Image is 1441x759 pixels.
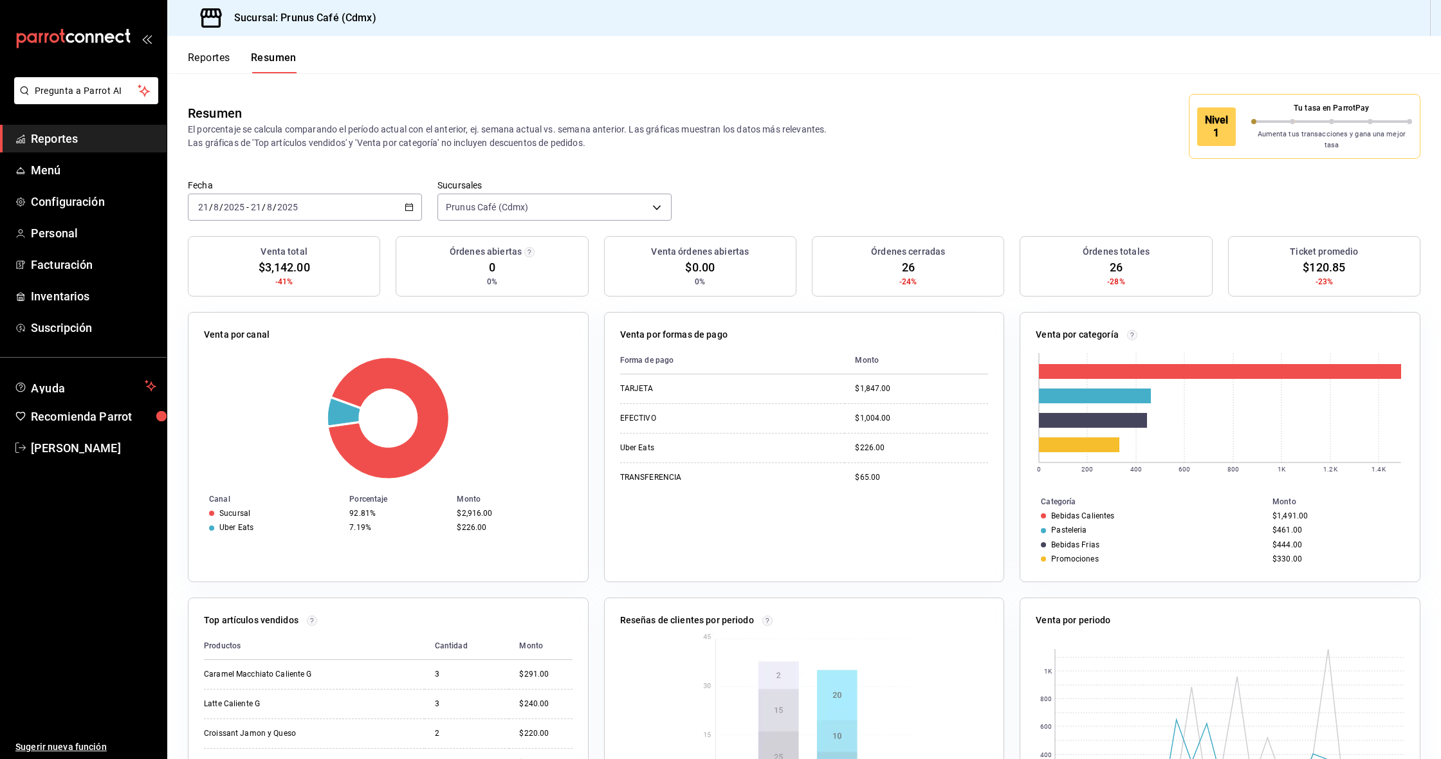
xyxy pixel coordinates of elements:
[871,245,945,259] h3: Órdenes cerradas
[1036,614,1110,627] p: Venta por periodo
[620,614,754,627] p: Reseñas de clientes por periodo
[620,413,749,424] div: EFECTIVO
[489,259,495,276] span: 0
[31,256,156,273] span: Facturación
[213,202,219,212] input: --
[259,259,310,276] span: $3,142.00
[1179,466,1190,473] text: 600
[349,509,446,518] div: 92.81%
[31,224,156,242] span: Personal
[519,669,572,680] div: $291.00
[1278,466,1286,473] text: 1K
[509,632,572,660] th: Monto
[1040,751,1052,758] text: 400
[1051,554,1098,563] div: Promociones
[620,347,845,374] th: Forma de pago
[1316,276,1334,288] span: -23%
[452,492,587,506] th: Monto
[855,472,988,483] div: $65.00
[1290,245,1358,259] h3: Ticket promedio
[251,51,297,73] button: Resumen
[845,347,988,374] th: Monto
[1107,276,1125,288] span: -28%
[1051,540,1099,549] div: Bebidas Frias
[262,202,266,212] span: /
[435,728,499,739] div: 2
[31,288,156,305] span: Inventarios
[9,93,158,107] a: Pregunta a Parrot AI
[35,84,138,98] span: Pregunta a Parrot AI
[435,669,499,680] div: 3
[1020,495,1267,509] th: Categoría
[437,181,672,190] label: Sucursales
[219,509,250,518] div: Sucursal
[31,130,156,147] span: Reportes
[855,413,988,424] div: $1,004.00
[204,632,425,660] th: Productos
[1040,723,1052,730] text: 600
[31,319,156,336] span: Suscripción
[31,378,140,394] span: Ayuda
[250,202,262,212] input: --
[15,740,156,754] span: Sugerir nueva función
[1081,466,1093,473] text: 200
[188,104,242,123] div: Resumen
[855,383,988,394] div: $1,847.00
[223,202,245,212] input: ----
[349,523,446,532] div: 7.19%
[204,614,298,627] p: Top artículos vendidos
[1037,466,1041,473] text: 0
[1036,328,1119,342] p: Venta por categoría
[204,669,333,680] div: Caramel Macchiato Caliente G
[457,523,567,532] div: $226.00
[695,276,705,288] span: 0%
[1051,526,1087,535] div: Pasteleria
[435,699,499,709] div: 3
[219,523,253,532] div: Uber Eats
[1040,695,1052,702] text: 800
[1051,511,1114,520] div: Bebidas Calientes
[246,202,249,212] span: -
[487,276,497,288] span: 0%
[1372,466,1386,473] text: 1.4K
[275,276,293,288] span: -41%
[261,245,307,259] h3: Venta total
[273,202,277,212] span: /
[685,259,715,276] span: $0.00
[620,443,749,453] div: Uber Eats
[855,443,988,453] div: $226.00
[188,123,907,149] p: El porcentaje se calcula comparando el período actual con el anterior, ej. semana actual vs. sema...
[651,245,749,259] h3: Venta órdenes abiertas
[1130,466,1142,473] text: 400
[204,699,333,709] div: Latte Caliente G
[14,77,158,104] button: Pregunta a Parrot AI
[197,202,209,212] input: --
[1044,668,1052,675] text: 1K
[1110,259,1123,276] span: 26
[902,259,915,276] span: 26
[188,181,422,190] label: Fecha
[266,202,273,212] input: --
[620,472,749,483] div: TRANSFERENCIA
[457,509,567,518] div: $2,916.00
[188,51,230,73] button: Reportes
[31,193,156,210] span: Configuración
[219,202,223,212] span: /
[1324,466,1338,473] text: 1.2K
[142,33,152,44] button: open_drawer_menu
[1251,102,1413,114] p: Tu tasa en ParrotPay
[519,699,572,709] div: $240.00
[344,492,452,506] th: Porcentaje
[31,408,156,425] span: Recomienda Parrot
[1251,129,1413,151] p: Aumenta tus transacciones y gana una mejor tasa
[450,245,522,259] h3: Órdenes abiertas
[188,492,344,506] th: Canal
[519,728,572,739] div: $220.00
[1272,511,1399,520] div: $1,491.00
[1303,259,1345,276] span: $120.85
[277,202,298,212] input: ----
[1272,540,1399,549] div: $444.00
[446,201,528,214] span: Prunus Café (Cdmx)
[31,161,156,179] span: Menú
[620,328,728,342] p: Venta por formas de pago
